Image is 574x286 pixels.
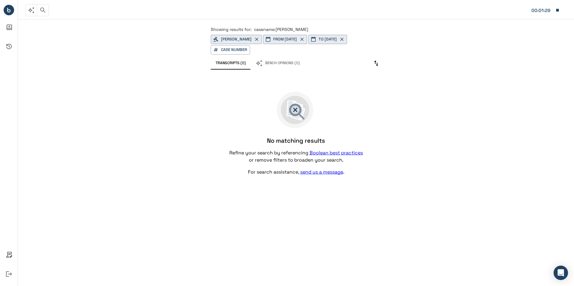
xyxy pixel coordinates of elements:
button: Case Number [211,45,250,55]
div: Matter: 144582.0001 [531,7,552,14]
span: casename: [PERSON_NAME] [254,27,308,32]
button: [PERSON_NAME] [211,35,262,44]
button: Bench Opinions (0) [251,57,305,70]
a: Boolean best practices [310,150,363,156]
div: Open Intercom Messenger [554,266,568,280]
p: For search assistance, . [248,168,344,176]
button: FROM [DATE] [263,35,307,44]
span: Showing results for: [211,27,252,32]
h6: No matching results [267,137,325,144]
button: Matter: 144582.0001 [528,4,563,16]
button: Transcripts (0) [211,57,251,70]
p: Refine your search by referencing or remove filters to broaden your search. [228,149,364,164]
a: send us a message [300,169,343,175]
button: TO [DATE] [308,35,347,44]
